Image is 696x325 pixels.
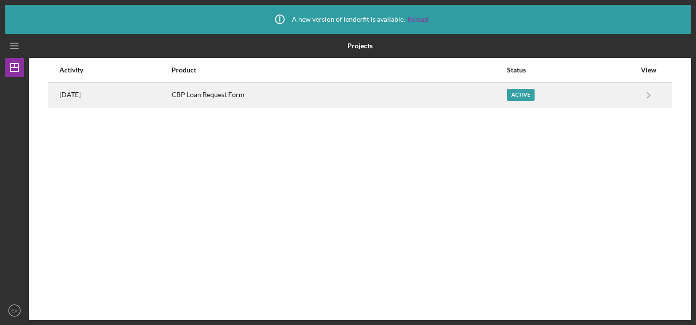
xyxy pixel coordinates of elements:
div: View [637,66,661,74]
div: Active [507,89,535,101]
a: Reload [407,15,428,23]
b: Projects [348,42,373,50]
button: EA [5,301,24,320]
div: Activity [59,66,171,74]
div: Status [507,66,636,74]
div: Product [172,66,507,74]
text: EA [12,308,18,313]
div: CBP Loan Request Form [172,83,507,107]
time: 2025-07-29 02:27 [59,91,81,99]
div: A new version of lenderfit is available. [268,7,428,31]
